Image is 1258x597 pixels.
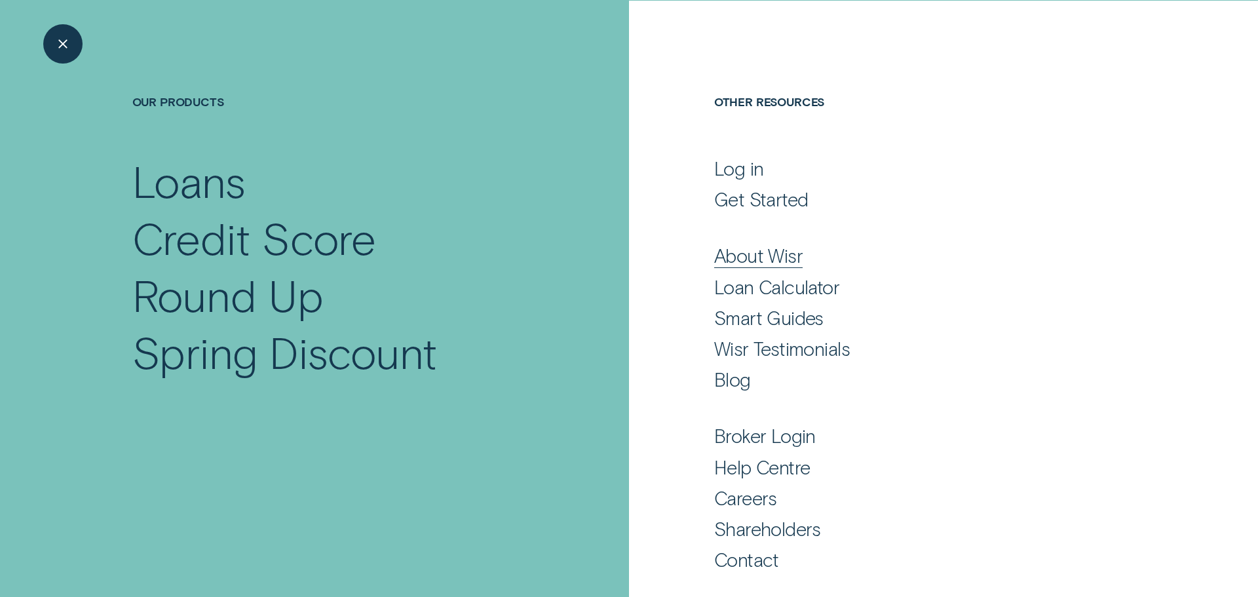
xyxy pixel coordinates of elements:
[132,210,538,267] a: Credit Score
[132,94,538,153] h4: Our Products
[714,368,1125,391] a: Blog
[714,337,1125,360] a: Wisr Testimonials
[714,455,810,479] div: Help Centre
[714,368,751,391] div: Blog
[714,517,821,541] div: Shareholders
[714,157,1125,180] a: Log in
[132,267,324,324] div: Round Up
[714,548,779,571] div: Contact
[714,187,809,211] div: Get Started
[714,337,850,360] div: Wisr Testimonials
[714,94,1125,153] h4: Other Resources
[714,455,1125,479] a: Help Centre
[714,424,816,448] div: Broker Login
[714,187,1125,211] a: Get Started
[714,517,1125,541] a: Shareholders
[132,267,538,324] a: Round Up
[714,486,1125,510] a: Careers
[714,486,777,510] div: Careers
[714,244,803,267] div: About Wisr
[714,424,1125,448] a: Broker Login
[714,306,824,330] div: Smart Guides
[714,157,764,180] div: Log in
[714,548,1125,571] a: Contact
[132,324,538,381] a: Spring Discount
[43,24,83,64] button: Close Menu
[132,210,377,267] div: Credit Score
[132,324,437,381] div: Spring Discount
[714,244,1125,267] a: About Wisr
[714,306,1125,330] a: Smart Guides
[714,275,839,299] div: Loan Calculator
[714,275,1125,299] a: Loan Calculator
[132,153,246,210] div: Loans
[132,153,538,210] a: Loans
